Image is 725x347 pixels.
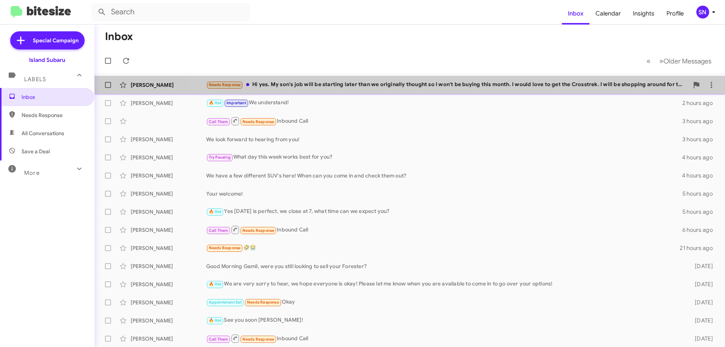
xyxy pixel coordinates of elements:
[22,111,86,119] span: Needs Response
[227,100,246,105] span: Important
[10,31,85,49] a: Special Campaign
[642,53,655,69] button: Previous
[206,172,682,179] div: We have a few different SUV's here! When can you come in and check them out?
[24,170,40,176] span: More
[131,299,206,306] div: [PERSON_NAME]
[682,172,719,179] div: 4 hours ago
[206,153,682,162] div: What day this week works best for you?
[660,3,690,25] a: Profile
[131,190,206,197] div: [PERSON_NAME]
[206,262,683,270] div: Good Morning Gamil, were you still looking to sell your Forester?
[683,281,719,288] div: [DATE]
[206,225,682,234] div: Inbound Call
[131,317,206,324] div: [PERSON_NAME]
[682,226,719,234] div: 6 hours ago
[209,82,241,87] span: Needs Response
[131,208,206,216] div: [PERSON_NAME]
[242,337,275,342] span: Needs Response
[682,99,719,107] div: 2 hours ago
[131,281,206,288] div: [PERSON_NAME]
[131,136,206,143] div: [PERSON_NAME]
[696,6,709,19] div: SN
[242,228,275,233] span: Needs Response
[206,244,680,252] div: 🤣😭
[682,136,719,143] div: 3 hours ago
[206,190,682,197] div: Your welcome!
[646,56,651,66] span: «
[209,300,242,305] span: Appointment Set
[29,56,65,64] div: Island Subaru
[642,53,716,69] nav: Page navigation example
[680,244,719,252] div: 21 hours ago
[131,154,206,161] div: [PERSON_NAME]
[655,53,716,69] button: Next
[209,282,222,287] span: 🔥 Hot
[131,335,206,342] div: [PERSON_NAME]
[22,148,50,155] span: Save a Deal
[209,228,228,233] span: Call Them
[683,335,719,342] div: [DATE]
[562,3,589,25] a: Inbox
[206,334,683,343] div: Inbound Call
[206,280,683,288] div: We are very sorry to hear, we hope everyone is okay! Please let me know when you are available to...
[206,207,682,216] div: Yes [DATE] is perfect, we close at 7, what time can we expect you?
[627,3,660,25] a: Insights
[682,190,719,197] div: 5 hours ago
[131,172,206,179] div: [PERSON_NAME]
[206,316,683,325] div: See you soon [PERSON_NAME]!
[131,99,206,107] div: [PERSON_NAME]
[206,80,689,89] div: Hi yes. My son's job will be starting later than we originally thought so I won't be buying this ...
[91,3,250,21] input: Search
[206,99,682,107] div: We understand!
[24,76,46,83] span: Labels
[131,81,206,89] div: [PERSON_NAME]
[33,37,79,44] span: Special Campaign
[589,3,627,25] a: Calendar
[242,119,275,124] span: Needs Response
[659,56,663,66] span: »
[682,117,719,125] div: 3 hours ago
[209,119,228,124] span: Call Them
[209,318,222,323] span: 🔥 Hot
[131,226,206,234] div: [PERSON_NAME]
[206,298,683,307] div: Okay
[209,245,241,250] span: Needs Response
[209,209,222,214] span: 🔥 Hot
[206,136,682,143] div: We look forward to hearing from you!
[206,116,682,126] div: Inbound Call
[22,93,86,101] span: Inbox
[209,337,228,342] span: Call Them
[105,31,133,43] h1: Inbox
[683,299,719,306] div: [DATE]
[22,130,64,137] span: All Conversations
[247,300,279,305] span: Needs Response
[663,57,711,65] span: Older Messages
[131,262,206,270] div: [PERSON_NAME]
[683,317,719,324] div: [DATE]
[682,154,719,161] div: 4 hours ago
[682,208,719,216] div: 5 hours ago
[690,6,717,19] button: SN
[209,100,222,105] span: 🔥 Hot
[683,262,719,270] div: [DATE]
[209,155,231,160] span: Try Pausing
[131,244,206,252] div: [PERSON_NAME]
